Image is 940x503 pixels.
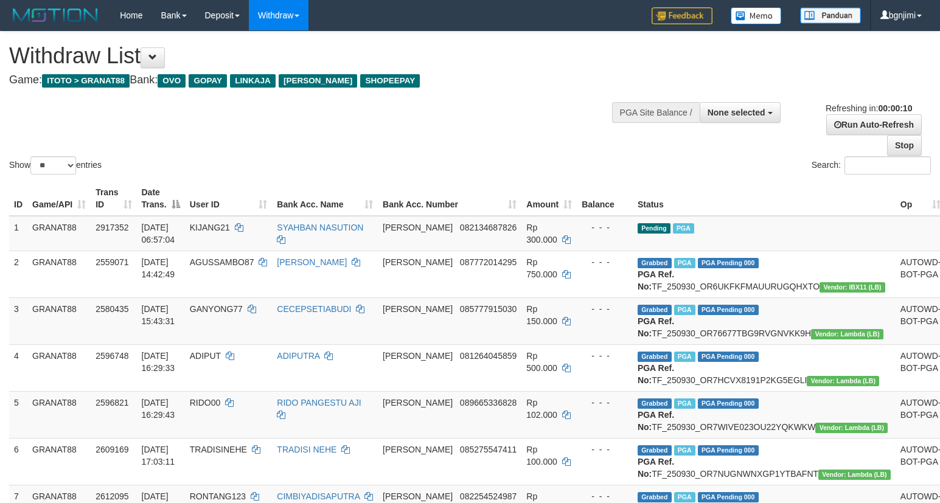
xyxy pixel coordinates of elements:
[878,103,912,113] strong: 00:00:10
[460,398,517,408] span: Copy 089665336828 to clipboard
[142,223,175,245] span: [DATE] 06:57:04
[190,257,254,267] span: AGUSSAMBO87
[674,492,695,502] span: Marked by bgndedek
[582,490,628,502] div: - - -
[96,398,129,408] span: 2596821
[638,410,674,432] b: PGA Ref. No:
[9,251,27,297] td: 2
[27,344,91,391] td: GRANAT88
[190,491,246,501] span: RONTANG123
[96,351,129,361] span: 2596748
[577,181,633,216] th: Balance
[638,258,672,268] span: Grabbed
[638,223,670,234] span: Pending
[708,108,765,117] span: None selected
[460,445,517,454] span: Copy 085275547411 to clipboard
[526,351,557,373] span: Rp 500.000
[526,398,557,420] span: Rp 102.000
[360,74,420,88] span: SHOPEEPAY
[633,438,896,485] td: TF_250930_OR7NUGNWNXGP1YTBAFNT
[277,445,336,454] a: TRADISI NEHE
[673,223,694,234] span: Marked by bgnjimi
[9,344,27,391] td: 4
[9,74,614,86] h4: Game: Bank:
[818,470,891,480] span: Vendor URL: https://dashboard.q2checkout.com/secure
[674,258,695,268] span: Marked by bgndedek
[698,445,759,456] span: PGA Pending
[9,156,102,175] label: Show entries
[826,103,912,113] span: Refreshing in:
[460,491,517,501] span: Copy 082254524987 to clipboard
[638,316,674,338] b: PGA Ref. No:
[815,423,888,433] span: Vendor URL: https://dashboard.q2checkout.com/secure
[9,297,27,344] td: 3
[638,398,672,409] span: Grabbed
[137,181,185,216] th: Date Trans.: activate to sort column descending
[698,352,759,362] span: PGA Pending
[9,181,27,216] th: ID
[383,257,453,267] span: [PERSON_NAME]
[582,397,628,409] div: - - -
[383,223,453,232] span: [PERSON_NAME]
[633,251,896,297] td: TF_250930_OR6UKFKFMAUURUGQHXTO
[826,114,922,135] a: Run Auto-Refresh
[96,223,129,232] span: 2917352
[158,74,186,88] span: OVO
[9,44,614,68] h1: Withdraw List
[731,7,782,24] img: Button%20Memo.svg
[9,6,102,24] img: MOTION_logo.png
[230,74,276,88] span: LINKAJA
[460,351,517,361] span: Copy 081264045859 to clipboard
[612,102,700,123] div: PGA Site Balance /
[633,181,896,216] th: Status
[277,304,351,314] a: CECEPSETIABUDI
[638,492,672,502] span: Grabbed
[142,257,175,279] span: [DATE] 14:42:49
[27,181,91,216] th: Game/API: activate to sort column ascending
[190,445,247,454] span: TRADISINEHE
[189,74,227,88] span: GOPAY
[526,304,557,326] span: Rp 150.000
[9,391,27,438] td: 5
[633,391,896,438] td: TF_250930_OR7WIVE023OU22YQKWKW
[698,258,759,268] span: PGA Pending
[190,351,221,361] span: ADIPUT
[460,223,517,232] span: Copy 082134687826 to clipboard
[30,156,76,175] select: Showentries
[279,74,357,88] span: [PERSON_NAME]
[142,445,175,467] span: [DATE] 17:03:11
[526,223,557,245] span: Rp 300.000
[142,398,175,420] span: [DATE] 16:29:43
[674,305,695,315] span: Marked by bgndedek
[638,363,674,385] b: PGA Ref. No:
[698,305,759,315] span: PGA Pending
[460,304,517,314] span: Copy 085777915030 to clipboard
[820,282,885,293] span: Vendor URL: https://dashboard.q2checkout.com/secure
[277,491,360,501] a: CIMBIYADISAPUTRA
[190,223,230,232] span: KIJANG21
[652,7,712,24] img: Feedback.jpg
[674,398,695,409] span: Marked by bgndedek
[96,257,129,267] span: 2559071
[812,156,931,175] label: Search:
[277,351,319,361] a: ADIPUTRA
[27,251,91,297] td: GRANAT88
[190,304,243,314] span: GANYONG77
[844,156,931,175] input: Search:
[800,7,861,24] img: panduan.png
[807,376,879,386] span: Vendor URL: https://dashboard.q2checkout.com/secure
[383,398,453,408] span: [PERSON_NAME]
[638,445,672,456] span: Grabbed
[674,445,695,456] span: Marked by bgndedek
[190,398,221,408] span: RIDO00
[27,391,91,438] td: GRANAT88
[638,457,674,479] b: PGA Ref. No:
[383,351,453,361] span: [PERSON_NAME]
[582,303,628,315] div: - - -
[887,135,922,156] a: Stop
[277,223,363,232] a: SYAHBAN NASUTION
[27,216,91,251] td: GRANAT88
[27,438,91,485] td: GRANAT88
[96,304,129,314] span: 2580435
[700,102,781,123] button: None selected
